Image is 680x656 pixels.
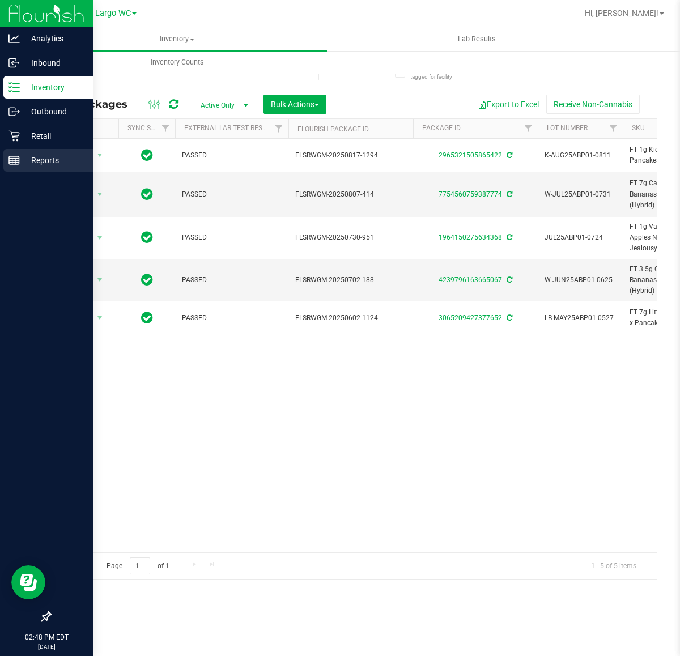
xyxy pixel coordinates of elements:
a: Filter [270,119,288,138]
span: 1 - 5 of 5 items [582,557,645,574]
span: In Sync [141,186,153,202]
span: Largo WC [95,8,131,18]
button: Export to Excel [470,95,546,114]
span: Sync from Compliance System [505,233,512,241]
span: FLSRWGM-20250702-188 [295,275,406,286]
span: All Packages [59,98,139,110]
span: Sync from Compliance System [505,151,512,159]
iframe: Resource center [11,565,45,599]
span: JUL25ABP01-0724 [545,232,616,243]
p: [DATE] [5,642,88,651]
span: select [93,310,107,326]
p: 02:48 PM EDT [5,632,88,642]
inline-svg: Retail [8,130,20,142]
inline-svg: Analytics [8,33,20,44]
span: PASSED [182,313,282,323]
span: FLSRWGM-20250730-951 [295,232,406,243]
span: select [93,230,107,246]
inline-svg: Reports [8,155,20,166]
span: FLSRWGM-20250807-414 [295,189,406,200]
a: Lab Results [327,27,627,51]
a: Inventory Counts [27,50,327,74]
span: Inventory [27,34,327,44]
p: Inventory [20,80,88,94]
button: Bulk Actions [263,95,326,114]
a: 7754560759387774 [439,190,502,198]
p: Inbound [20,56,88,70]
p: Retail [20,129,88,143]
span: In Sync [141,147,153,163]
a: Filter [156,119,175,138]
span: PASSED [182,232,282,243]
span: PASSED [182,189,282,200]
span: In Sync [141,310,153,326]
a: Package ID [422,124,461,132]
span: Inventory Counts [135,57,219,67]
button: Receive Non-Cannabis [546,95,640,114]
span: select [93,186,107,202]
inline-svg: Inbound [8,57,20,69]
span: select [93,147,107,163]
span: Sync from Compliance System [505,314,512,322]
span: Page of 1 [97,557,178,575]
span: PASSED [182,150,282,161]
span: Hi, [PERSON_NAME]! [585,8,658,18]
span: select [93,272,107,288]
a: Lot Number [547,124,588,132]
span: PASSED [182,275,282,286]
inline-svg: Inventory [8,82,20,93]
input: 1 [130,557,150,575]
span: K-AUG25ABP01-0811 [545,150,616,161]
span: LB-MAY25ABP01-0527 [545,313,616,323]
a: Filter [519,119,538,138]
p: Analytics [20,32,88,45]
a: 4239796163665067 [439,276,502,284]
span: Sync from Compliance System [505,190,512,198]
a: Inventory [27,27,327,51]
a: 2965321505865422 [439,151,502,159]
inline-svg: Outbound [8,106,20,117]
a: Sync Status [127,124,171,132]
span: In Sync [141,272,153,288]
span: FLSRWGM-20250817-1294 [295,150,406,161]
span: In Sync [141,229,153,245]
span: W-JUL25ABP01-0731 [545,189,616,200]
span: Bulk Actions [271,100,319,109]
p: Outbound [20,105,88,118]
span: W-JUN25ABP01-0625 [545,275,616,286]
a: External Lab Test Result [184,124,273,132]
span: Lab Results [443,34,511,44]
a: 3065209427377652 [439,314,502,322]
span: Sync from Compliance System [505,276,512,284]
a: Filter [604,119,623,138]
a: 1964150275634368 [439,233,502,241]
p: Reports [20,154,88,167]
a: Flourish Package ID [297,125,369,133]
span: FLSRWGM-20250602-1124 [295,313,406,323]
